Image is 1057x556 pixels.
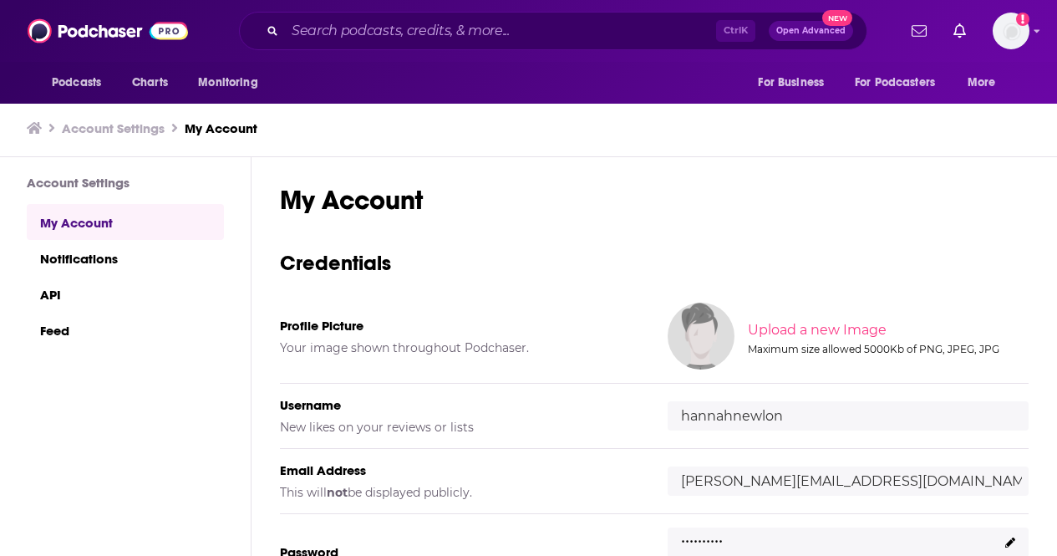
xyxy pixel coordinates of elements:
[668,401,1029,431] input: username
[822,10,852,26] span: New
[668,467,1029,496] input: email
[280,420,641,435] h5: New likes on your reviews or lists
[198,71,257,94] span: Monitoring
[52,71,101,94] span: Podcasts
[993,13,1029,49] img: User Profile
[280,462,641,478] h5: Email Address
[280,250,1029,276] h3: Credentials
[968,71,996,94] span: More
[285,18,716,44] input: Search podcasts, credits, & more...
[1016,13,1029,26] svg: Add a profile image
[27,175,224,191] h3: Account Settings
[947,17,973,45] a: Show notifications dropdown
[27,276,224,312] a: API
[40,67,123,99] button: open menu
[62,120,165,136] a: Account Settings
[280,184,1029,217] h1: My Account
[758,71,824,94] span: For Business
[121,67,178,99] a: Charts
[956,67,1017,99] button: open menu
[280,485,641,500] h5: This will be displayed publicly.
[993,13,1029,49] button: Show profile menu
[280,397,641,413] h5: Username
[716,20,755,42] span: Ctrl K
[28,15,188,47] img: Podchaser - Follow, Share and Rate Podcasts
[905,17,933,45] a: Show notifications dropdown
[993,13,1029,49] span: Logged in as hannahnewlon
[681,523,723,548] p: ..........
[746,67,845,99] button: open menu
[185,120,257,136] a: My Account
[132,71,168,94] span: Charts
[280,318,641,334] h5: Profile Picture
[280,340,641,355] h5: Your image shown throughout Podchaser.
[27,240,224,276] a: Notifications
[855,71,935,94] span: For Podcasters
[27,312,224,348] a: Feed
[668,303,734,370] img: Your profile image
[327,485,348,500] b: not
[186,67,279,99] button: open menu
[844,67,959,99] button: open menu
[748,343,1025,355] div: Maximum size allowed 5000Kb of PNG, JPEG, JPG
[776,27,846,35] span: Open Advanced
[239,12,867,50] div: Search podcasts, credits, & more...
[27,204,224,240] a: My Account
[769,21,853,41] button: Open AdvancedNew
